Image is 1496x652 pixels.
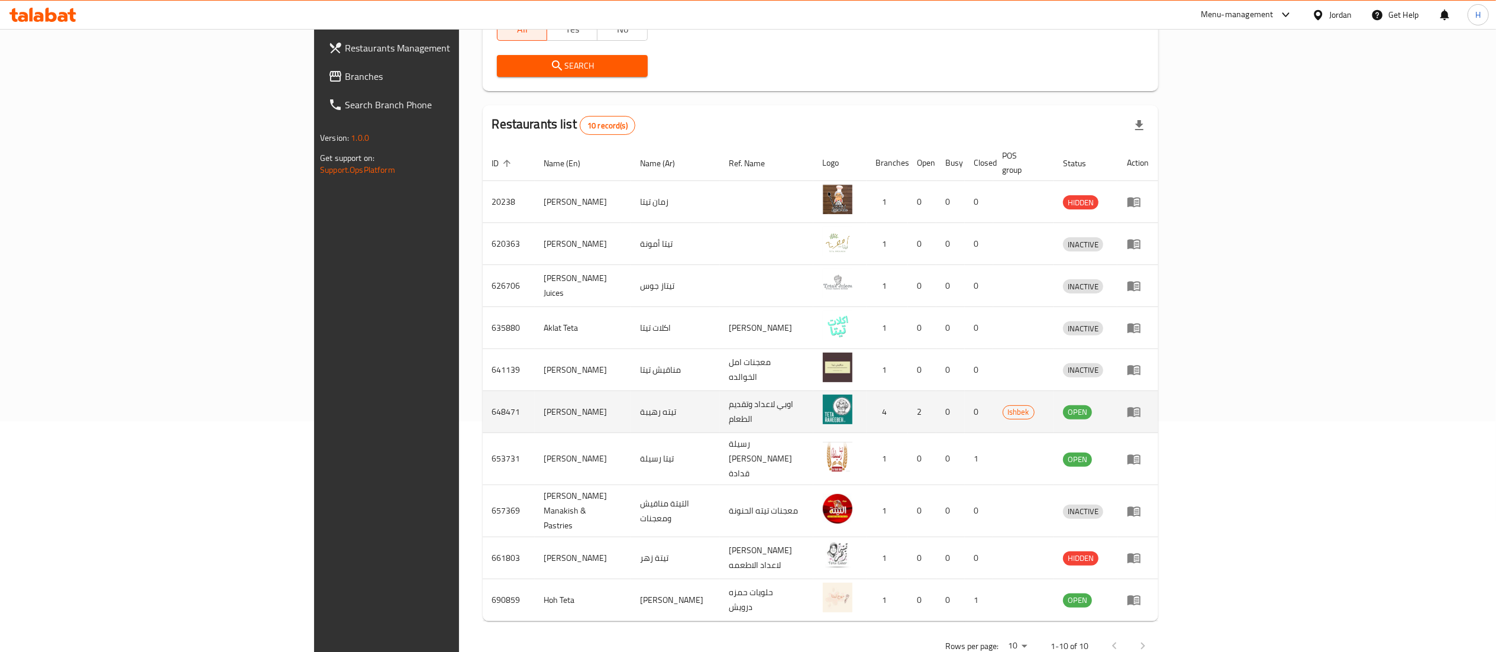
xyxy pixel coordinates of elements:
[908,307,936,349] td: 0
[867,145,908,181] th: Branches
[936,485,965,537] td: 0
[823,442,852,472] img: Teta Rusaila
[631,223,720,265] td: تيتا أمونة
[1003,405,1034,419] span: Ishbek
[720,349,813,391] td: معجنات امل الخوالده
[1127,195,1149,209] div: Menu
[867,433,908,485] td: 1
[965,349,993,391] td: 0
[345,41,554,55] span: Restaurants Management
[965,307,993,349] td: 0
[908,265,936,307] td: 0
[908,433,936,485] td: 0
[497,55,648,77] button: Search
[631,349,720,391] td: مناقيش تيتا
[965,223,993,265] td: 0
[1063,405,1092,419] span: OPEN
[1127,504,1149,518] div: Menu
[936,579,965,621] td: 0
[535,349,631,391] td: [PERSON_NAME]
[720,307,813,349] td: [PERSON_NAME]
[535,307,631,349] td: Aklat Teta
[1063,195,1098,209] div: HIDDEN
[813,145,867,181] th: Logo
[1063,238,1103,251] span: INACTIVE
[1063,321,1103,335] div: INACTIVE
[1063,322,1103,335] span: INACTIVE
[1063,363,1103,377] span: INACTIVE
[1003,149,1039,177] span: POS group
[867,265,908,307] td: 1
[867,349,908,391] td: 1
[867,181,908,223] td: 1
[1127,452,1149,466] div: Menu
[631,391,720,433] td: تيته رهيبة
[535,433,631,485] td: [PERSON_NAME]
[1127,405,1149,419] div: Menu
[1475,8,1481,21] span: H
[320,150,374,166] span: Get support on:
[1063,593,1092,608] div: OPEN
[729,156,781,170] span: Ref. Name
[319,34,564,62] a: Restaurants Management
[1063,551,1098,565] span: HIDDEN
[823,353,852,382] img: Manaqeesh Teta
[823,185,852,214] img: Zaman Teta
[1127,237,1149,251] div: Menu
[631,307,720,349] td: اكلات تيتا
[1063,551,1098,566] div: HIDDEN
[535,223,631,265] td: [PERSON_NAME]
[631,433,720,485] td: تيتا رسيلة
[936,537,965,579] td: 0
[936,433,965,485] td: 0
[965,145,993,181] th: Closed
[319,62,564,91] a: Branches
[1063,505,1103,519] div: INACTIVE
[1063,453,1092,467] div: OPEN
[506,59,639,73] span: Search
[535,537,631,579] td: [PERSON_NAME]
[1063,196,1098,209] span: HIDDEN
[1063,593,1092,607] span: OPEN
[936,181,965,223] td: 0
[502,21,543,38] span: All
[936,307,965,349] td: 0
[867,223,908,265] td: 1
[823,269,852,298] img: Teta's Juices
[1063,237,1103,251] div: INACTIVE
[867,391,908,433] td: 4
[936,223,965,265] td: 0
[1127,551,1149,565] div: Menu
[631,181,720,223] td: زمان تيتا
[936,349,965,391] td: 0
[965,433,993,485] td: 1
[1063,453,1092,466] span: OPEN
[936,145,965,181] th: Busy
[965,579,993,621] td: 1
[867,579,908,621] td: 1
[320,130,349,146] span: Version:
[965,485,993,537] td: 0
[823,541,852,570] img: Teta Zaher
[1125,111,1153,140] div: Export file
[535,181,631,223] td: [PERSON_NAME]
[1063,280,1103,293] span: INACTIVE
[823,311,852,340] img: Aklat Teta
[1063,279,1103,293] div: INACTIVE
[908,181,936,223] td: 0
[965,181,993,223] td: 0
[720,391,813,433] td: اوبي لاعداد وتقديم الطعام
[351,130,369,146] span: 1.0.0
[631,485,720,537] td: التيتة مناقيش ومعجنات
[1201,8,1274,22] div: Menu-management
[720,537,813,579] td: [PERSON_NAME] لاعداد الاطعمه
[580,120,635,131] span: 10 record(s)
[1127,593,1149,607] div: Menu
[1063,505,1103,518] span: INACTIVE
[631,537,720,579] td: تيتة زهر
[535,391,631,433] td: [PERSON_NAME]
[936,391,965,433] td: 0
[867,307,908,349] td: 1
